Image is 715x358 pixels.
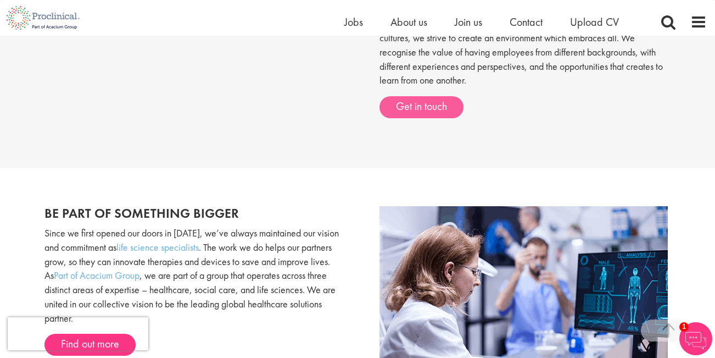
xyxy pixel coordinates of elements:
[8,317,148,350] iframe: reCAPTCHA
[455,15,482,29] a: Join us
[390,15,427,29] a: About us
[116,241,199,254] a: life science specialists
[379,96,463,118] a: Get in touch
[44,226,349,325] p: Since we first opened our doors in [DATE], we’ve always maintained our vision and commitment as ....
[54,269,139,282] a: Part of Acacium Group
[510,15,543,29] a: Contact
[679,322,689,332] span: 1
[44,206,349,221] h2: Be part of something bigger
[679,322,712,355] img: Chatbot
[570,15,619,29] a: Upload CV
[344,15,363,29] a: Jobs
